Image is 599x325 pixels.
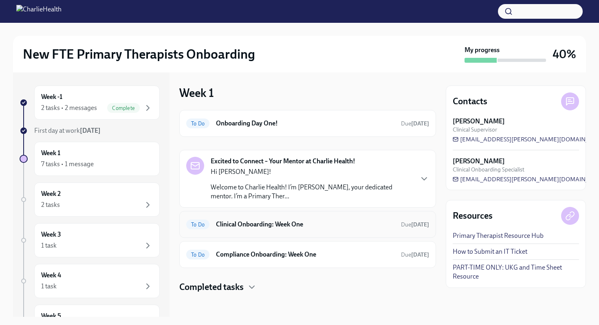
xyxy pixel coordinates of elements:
span: Complete [107,105,140,111]
div: 1 task [41,241,57,250]
span: Due [401,251,429,258]
h4: Completed tasks [179,281,244,293]
div: 7 tasks • 1 message [41,160,94,169]
strong: [DATE] [80,127,101,134]
span: Due [401,120,429,127]
a: How to Submit an IT Ticket [453,247,527,256]
h6: Clinical Onboarding: Week One [216,220,394,229]
span: September 10th, 2025 10:00 [401,120,429,127]
span: September 14th, 2025 10:00 [401,221,429,228]
a: First day at work[DATE] [20,126,160,135]
strong: [DATE] [411,251,429,258]
span: Due [401,221,429,228]
p: Hi [PERSON_NAME]! [211,167,413,176]
p: Welcome to Charlie Health! I’m [PERSON_NAME], your dedicated mentor. I’m a Primary Ther... [211,183,413,201]
h6: Week 5 [41,312,61,321]
h6: Week 2 [41,189,61,198]
a: To DoClinical Onboarding: Week OneDue[DATE] [186,218,429,231]
h3: Week 1 [179,86,214,100]
h6: Compliance Onboarding: Week One [216,250,394,259]
h4: Resources [453,210,493,222]
h6: Week 3 [41,230,61,239]
strong: Excited to Connect – Your Mentor at Charlie Health! [211,157,355,166]
img: CharlieHealth [16,5,62,18]
h2: New FTE Primary Therapists Onboarding [23,46,255,62]
strong: [DATE] [411,120,429,127]
a: To DoCompliance Onboarding: Week OneDue[DATE] [186,248,429,261]
span: To Do [186,121,209,127]
span: First day at work [34,127,101,134]
h4: Contacts [453,95,487,108]
a: To DoOnboarding Day One!Due[DATE] [186,117,429,130]
span: September 14th, 2025 10:00 [401,251,429,259]
div: 1 task [41,282,57,291]
strong: [PERSON_NAME] [453,117,505,126]
span: To Do [186,222,209,228]
a: PART-TIME ONLY: UKG and Time Sheet Resource [453,263,579,281]
h3: 40% [553,47,576,61]
h6: Onboarding Day One! [216,119,394,128]
div: 2 tasks • 2 messages [41,103,97,112]
span: Clinical Onboarding Specialist [453,166,524,173]
h6: Week 4 [41,271,61,280]
span: Clinical Supervisor [453,126,497,134]
h6: Week 1 [41,149,60,158]
a: Week -12 tasks • 2 messagesComplete [20,86,160,120]
span: To Do [186,252,209,258]
h6: Week -1 [41,92,62,101]
strong: [PERSON_NAME] [453,157,505,166]
div: Completed tasks [179,281,436,293]
a: Week 17 tasks • 1 message [20,142,160,176]
a: Week 31 task [20,223,160,257]
a: Week 22 tasks [20,182,160,217]
strong: [DATE] [411,221,429,228]
a: Week 41 task [20,264,160,298]
div: 2 tasks [41,200,60,209]
strong: My progress [465,46,500,55]
a: Primary Therapist Resource Hub [453,231,544,240]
